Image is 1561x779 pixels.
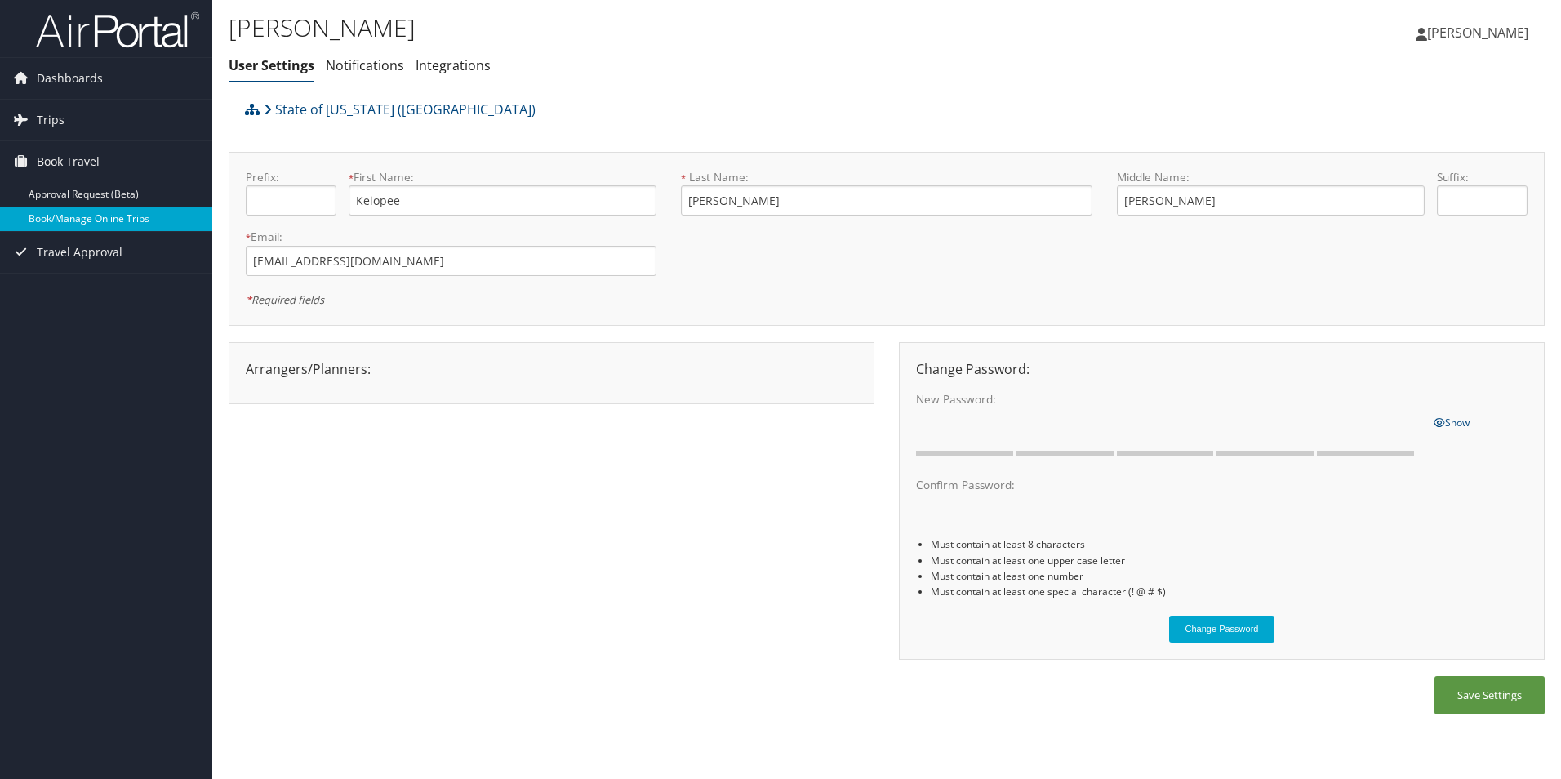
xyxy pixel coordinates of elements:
a: [PERSON_NAME] [1416,8,1545,57]
span: Show [1434,416,1470,430]
div: Arrangers/Planners: [233,359,869,379]
label: Suffix: [1437,169,1528,185]
span: [PERSON_NAME] [1427,24,1528,42]
img: airportal-logo.png [36,11,199,49]
a: State of [US_STATE] ([GEOGRAPHIC_DATA]) [264,93,536,126]
label: First Name: [349,169,656,185]
a: User Settings [229,56,314,74]
li: Must contain at least one number [931,568,1528,584]
span: Travel Approval [37,232,122,273]
h1: [PERSON_NAME] [229,11,1106,45]
label: Prefix: [246,169,336,185]
label: Last Name: [681,169,1092,185]
a: Integrations [416,56,491,74]
span: Dashboards [37,58,103,99]
li: Must contain at least 8 characters [931,536,1528,552]
li: Must contain at least one upper case letter [931,553,1528,568]
label: Email: [246,229,656,245]
label: New Password: [916,391,1421,407]
span: Trips [37,100,64,140]
button: Save Settings [1434,676,1545,714]
label: Middle Name: [1117,169,1425,185]
span: Book Travel [37,141,100,182]
label: Confirm Password: [916,477,1421,493]
a: Show [1434,412,1470,430]
a: Notifications [326,56,404,74]
button: Change Password [1169,616,1275,643]
em: Required fields [246,292,324,307]
div: Change Password: [904,359,1540,379]
li: Must contain at least one special character (! @ # $) [931,584,1528,599]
